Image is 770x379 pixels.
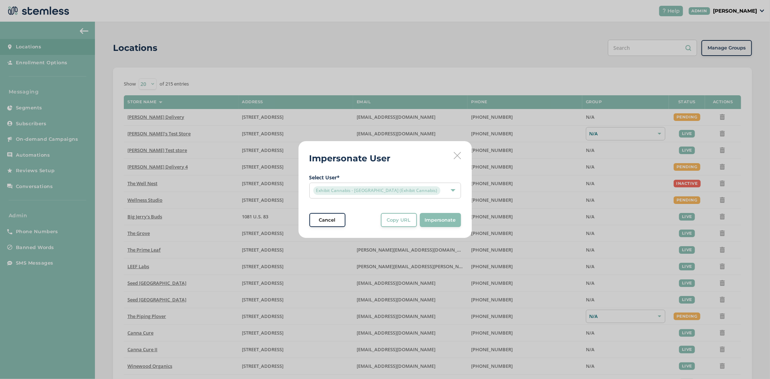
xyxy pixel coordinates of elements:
button: Cancel [309,213,345,227]
h2: Impersonate User [309,152,391,165]
span: Copy URL [387,217,411,224]
label: Select User [309,174,461,181]
iframe: Chat Widget [734,344,770,379]
span: Impersonate [425,217,456,224]
span: Exhibit Cannabis - [GEOGRAPHIC_DATA] (Exhibit Cannabis) [313,186,440,195]
button: Copy URL [381,213,417,227]
span: Cancel [319,217,336,224]
button: Impersonate [420,213,461,227]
